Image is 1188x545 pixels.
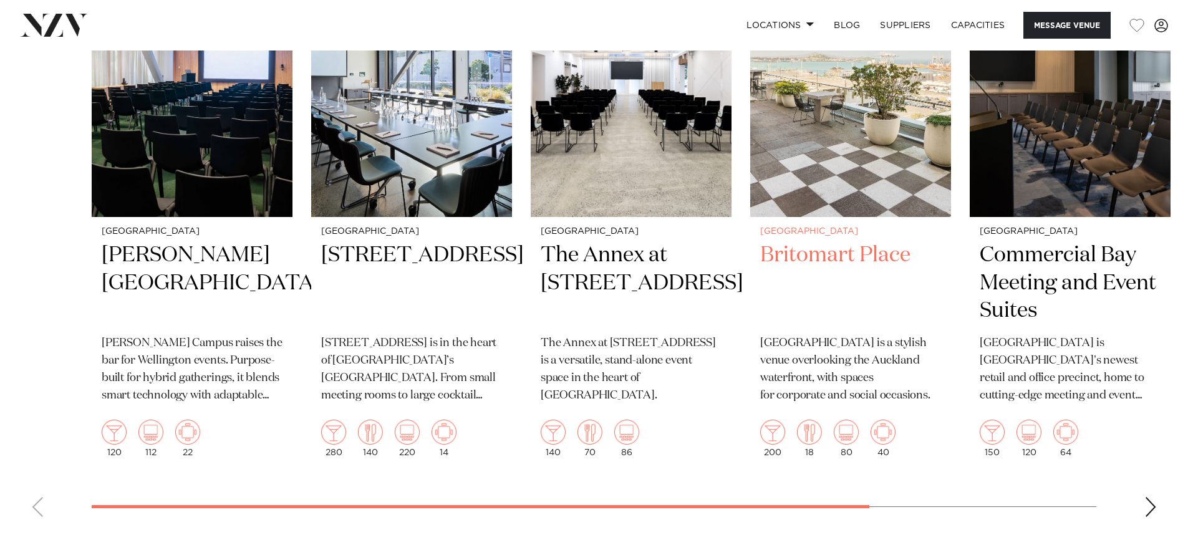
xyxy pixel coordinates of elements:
img: cocktail.png [102,420,127,445]
h2: The Annex at [STREET_ADDRESS] [541,241,722,326]
div: 120 [1017,420,1041,457]
button: Message Venue [1023,12,1111,39]
p: [GEOGRAPHIC_DATA] is a stylish venue overlooking the Auckland waterfront, with spaces for corpora... [760,335,941,405]
div: 18 [797,420,822,457]
img: meeting.png [871,420,896,445]
div: 280 [321,420,346,457]
img: meeting.png [1053,420,1078,445]
p: The Annex at [STREET_ADDRESS] is a versatile, stand-alone event space in the heart of [GEOGRAPHIC... [541,335,722,405]
img: cocktail.png [321,420,346,445]
h2: Commercial Bay Meeting and Event Suites [980,241,1161,326]
div: 40 [871,420,896,457]
div: 150 [980,420,1005,457]
div: 140 [358,420,383,457]
img: meeting.png [175,420,200,445]
img: theatre.png [1017,420,1041,445]
small: [GEOGRAPHIC_DATA] [321,227,502,236]
img: nzv-logo.png [20,14,88,36]
div: 14 [432,420,456,457]
img: theatre.png [395,420,420,445]
img: cocktail.png [541,420,566,445]
h2: [PERSON_NAME][GEOGRAPHIC_DATA] [102,241,283,326]
div: 70 [577,420,602,457]
div: 22 [175,420,200,457]
img: meeting.png [432,420,456,445]
div: 220 [395,420,420,457]
small: [GEOGRAPHIC_DATA] [541,227,722,236]
div: 120 [102,420,127,457]
img: theatre.png [834,420,859,445]
a: BLOG [824,12,870,39]
p: [GEOGRAPHIC_DATA] is [GEOGRAPHIC_DATA]'s newest retail and office precinct, home to cutting-edge ... [980,335,1161,405]
p: [PERSON_NAME] Campus raises the bar for Wellington events. Purpose-built for hybrid gatherings, i... [102,335,283,405]
a: SUPPLIERS [870,12,940,39]
div: 112 [138,420,163,457]
div: 140 [541,420,566,457]
img: dining.png [797,420,822,445]
div: 80 [834,420,859,457]
img: theatre.png [138,420,163,445]
small: [GEOGRAPHIC_DATA] [760,227,941,236]
img: theatre.png [614,420,639,445]
img: cocktail.png [980,420,1005,445]
div: 64 [1053,420,1078,457]
img: dining.png [577,420,602,445]
div: 200 [760,420,785,457]
p: [STREET_ADDRESS] is in the heart of [GEOGRAPHIC_DATA]’s [GEOGRAPHIC_DATA]. From small meeting roo... [321,335,502,405]
img: dining.png [358,420,383,445]
h2: [STREET_ADDRESS] [321,241,502,326]
a: Locations [736,12,824,39]
small: [GEOGRAPHIC_DATA] [102,227,283,236]
div: 86 [614,420,639,457]
small: [GEOGRAPHIC_DATA] [980,227,1161,236]
a: Capacities [941,12,1015,39]
h2: Britomart Place [760,241,941,326]
img: cocktail.png [760,420,785,445]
